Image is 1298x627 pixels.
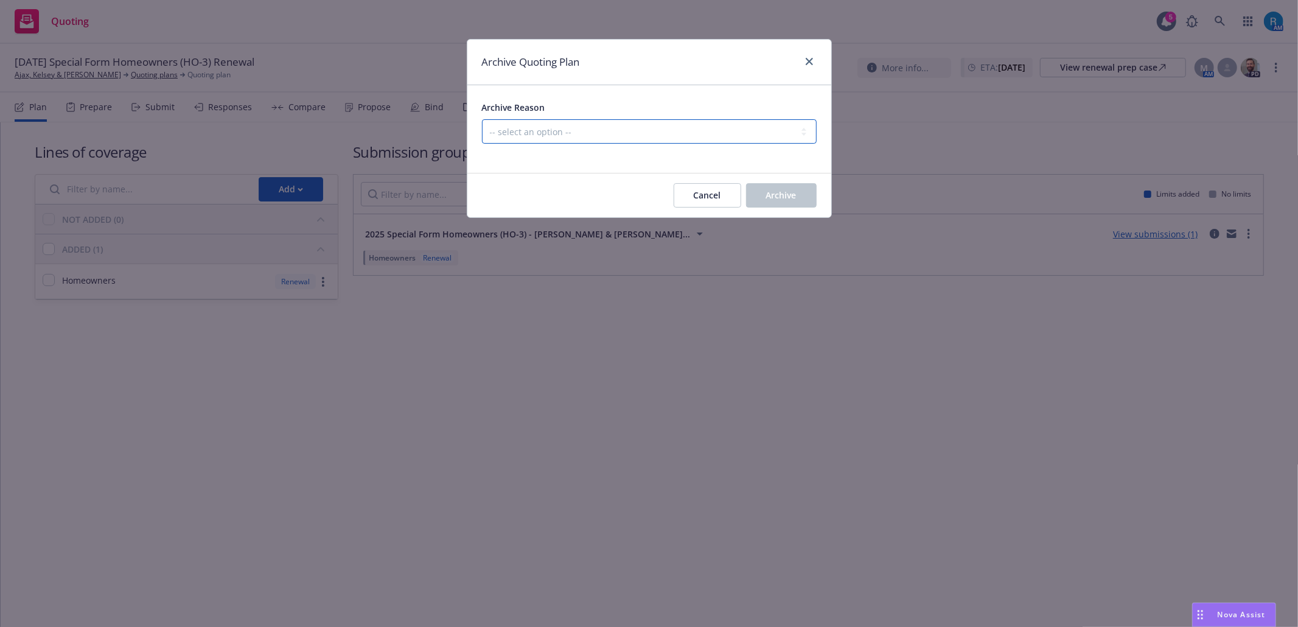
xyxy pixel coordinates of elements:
[746,183,817,208] button: Archive
[802,54,817,69] a: close
[1218,609,1266,620] span: Nova Assist
[482,54,580,70] h1: Archive Quoting Plan
[674,183,741,208] button: Cancel
[1192,603,1276,627] button: Nova Assist
[766,189,797,201] span: Archive
[482,102,545,113] span: Archive Reason
[1193,603,1208,626] div: Drag to move
[694,189,721,201] span: Cancel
